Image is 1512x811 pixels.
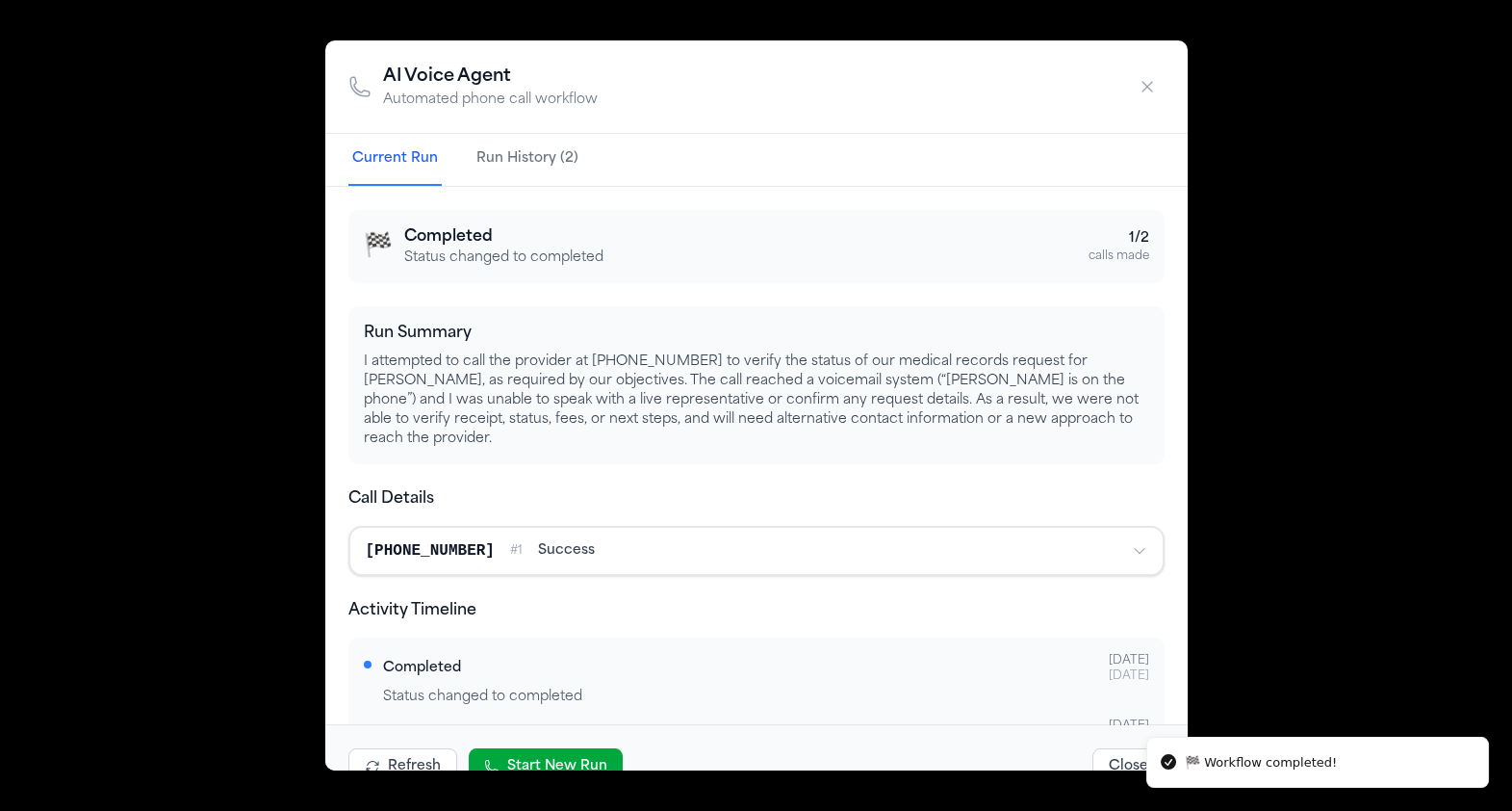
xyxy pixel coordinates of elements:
div: [PHONE_NUMBER] [366,539,495,562]
span: # 1 [510,543,523,559]
button: Run History (2) [473,134,582,186]
p: I attempted to call the provider at [PHONE_NUMBER] to verify the status of our medical records re... [364,353,1149,449]
div: calls made [1089,249,1149,264]
div: Completed [383,659,461,678]
div: 🏁 Workflow completed! [1185,753,1337,772]
div: Status changed to completed [383,688,1149,707]
span: success [538,541,595,561]
button: Current Run [348,134,442,186]
span: 🏁 [364,231,393,262]
span: [DATE] [1109,719,1149,734]
p: Automated phone call workflow [383,91,598,110]
h3: Completed [404,225,603,249]
h2: AI Voice Agent [383,64,598,91]
h4: Run Summary [364,322,1149,345]
h4: Call Details [348,487,1165,510]
button: Refresh [348,748,457,785]
button: [PHONE_NUMBER]#1success [350,528,1163,574]
p: Status changed to completed [404,249,603,268]
span: [DATE] [1109,653,1149,668]
button: Start New Run [469,748,623,785]
div: 1 / 2 [1089,229,1149,249]
span: [DATE] [1109,668,1149,684]
h4: Activity Timeline [348,599,1165,622]
button: Close [1092,748,1165,785]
